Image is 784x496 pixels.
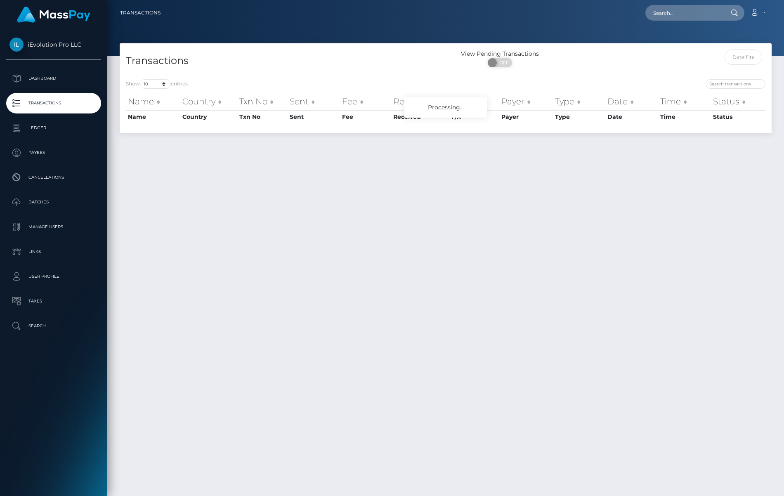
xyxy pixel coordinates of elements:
[725,50,762,65] input: Date filter
[9,270,98,283] p: User Profile
[499,93,553,110] th: Payer
[6,142,101,163] a: Payees
[9,320,98,332] p: Search
[605,110,658,123] th: Date
[9,295,98,307] p: Taxes
[126,110,180,123] th: Name
[605,93,658,110] th: Date
[499,110,553,123] th: Payer
[180,93,237,110] th: Country
[126,79,188,89] label: Show entries
[9,196,98,208] p: Batches
[6,41,101,48] span: iEvolution Pro LLC
[17,7,90,23] img: MassPay Logo
[237,93,288,110] th: Txn No
[391,93,449,110] th: Received
[9,246,98,258] p: Links
[9,146,98,159] p: Payees
[237,110,288,123] th: Txn No
[553,110,605,123] th: Type
[9,97,98,109] p: Transactions
[9,38,24,52] img: iEvolution Pro LLC
[126,54,439,68] h4: Transactions
[6,217,101,237] a: Manage Users
[6,316,101,336] a: Search
[404,97,487,118] div: Processing...
[658,93,711,110] th: Time
[449,93,500,110] th: F/X
[6,241,101,262] a: Links
[340,110,391,123] th: Fee
[9,122,98,134] p: Ledger
[6,167,101,188] a: Cancellations
[180,110,237,123] th: Country
[658,110,711,123] th: Time
[711,110,765,123] th: Status
[126,93,180,110] th: Name
[645,5,723,21] input: Search...
[9,171,98,184] p: Cancellations
[9,72,98,85] p: Dashboard
[140,79,171,89] select: Showentries
[711,93,765,110] th: Status
[340,93,391,110] th: Fee
[288,110,340,123] th: Sent
[706,79,765,89] input: Search transactions
[6,291,101,312] a: Taxes
[6,266,101,287] a: User Profile
[9,221,98,233] p: Manage Users
[6,118,101,138] a: Ledger
[120,4,161,21] a: Transactions
[553,93,605,110] th: Type
[6,93,101,113] a: Transactions
[446,50,554,58] div: View Pending Transactions
[6,68,101,89] a: Dashboard
[492,58,513,67] span: OFF
[391,110,449,123] th: Received
[6,192,101,213] a: Batches
[288,93,340,110] th: Sent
